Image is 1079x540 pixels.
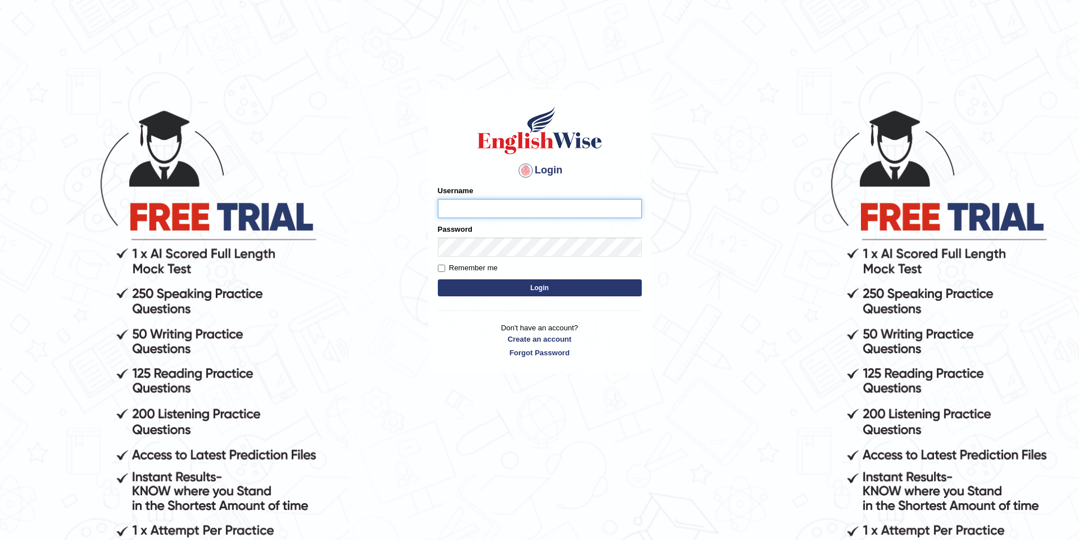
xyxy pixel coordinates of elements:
[438,161,642,180] h4: Login
[438,185,474,196] label: Username
[438,224,472,235] label: Password
[438,265,445,272] input: Remember me
[438,262,498,274] label: Remember me
[475,105,604,156] img: Logo of English Wise sign in for intelligent practice with AI
[438,347,642,358] a: Forgot Password
[438,322,642,358] p: Don't have an account?
[438,279,642,296] button: Login
[438,334,642,345] a: Create an account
